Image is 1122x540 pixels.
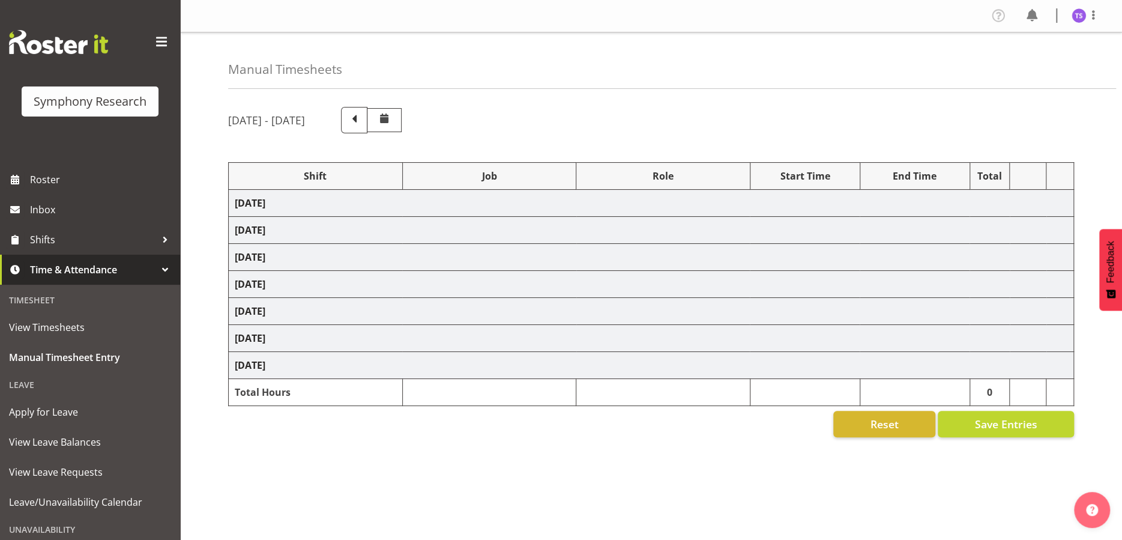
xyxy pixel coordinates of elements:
div: End Time [866,169,964,183]
span: Leave/Unavailability Calendar [9,493,171,511]
button: Reset [833,411,935,437]
span: Inbox [30,201,174,219]
div: Total [976,169,1004,183]
td: [DATE] [229,271,1074,298]
div: Shift [235,169,396,183]
a: Leave/Unavailability Calendar [3,487,177,517]
h4: Manual Timesheets [228,62,342,76]
img: help-xxl-2.png [1086,504,1098,516]
span: View Leave Requests [9,463,171,481]
td: [DATE] [229,190,1074,217]
div: Leave [3,372,177,397]
div: Start Time [756,169,854,183]
span: Apply for Leave [9,403,171,421]
td: [DATE] [229,298,1074,325]
span: View Timesheets [9,318,171,336]
td: 0 [970,379,1010,406]
span: View Leave Balances [9,433,171,451]
div: Symphony Research [34,93,146,111]
td: [DATE] [229,325,1074,352]
a: Apply for Leave [3,397,177,427]
span: Time & Attendance [30,261,156,279]
div: Role [582,169,744,183]
a: View Leave Requests [3,457,177,487]
a: Manual Timesheet Entry [3,342,177,372]
button: Save Entries [938,411,1074,437]
a: View Timesheets [3,312,177,342]
h5: [DATE] - [DATE] [228,114,305,127]
td: [DATE] [229,217,1074,244]
a: View Leave Balances [3,427,177,457]
td: Total Hours [229,379,403,406]
span: Shifts [30,231,156,249]
span: Roster [30,171,174,189]
button: Feedback - Show survey [1099,229,1122,311]
span: Save Entries [974,416,1037,432]
td: [DATE] [229,352,1074,379]
td: [DATE] [229,244,1074,271]
div: Job [409,169,570,183]
span: Feedback [1105,241,1116,283]
img: theresa-smith5660.jpg [1072,8,1086,23]
span: Manual Timesheet Entry [9,348,171,366]
img: Rosterit website logo [9,30,108,54]
div: Timesheet [3,288,177,312]
span: Reset [870,416,898,432]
